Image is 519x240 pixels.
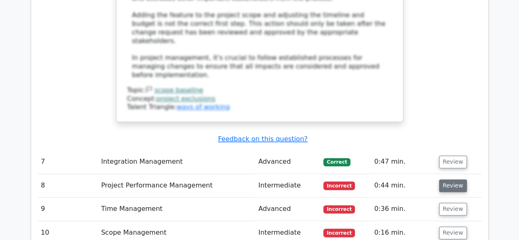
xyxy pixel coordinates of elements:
button: Review [439,226,467,239]
a: scope baseline [154,86,203,94]
td: Advanced [255,197,320,221]
span: Incorrect [323,229,355,237]
td: Project Performance Management [98,174,255,197]
td: 0:44 min. [371,174,436,197]
a: project exclusions [156,95,215,103]
td: Advanced [255,150,320,174]
a: Feedback on this question? [218,135,307,143]
td: 8 [38,174,98,197]
button: Review [439,155,467,168]
div: Topic: [127,86,392,95]
td: 0:47 min. [371,150,436,174]
button: Review [439,179,467,192]
td: Intermediate [255,174,320,197]
span: Incorrect [323,205,355,213]
div: Concept: [127,95,392,103]
a: ways of working [176,103,230,111]
span: Correct [323,158,350,166]
td: Time Management [98,197,255,221]
td: 9 [38,197,98,221]
td: 7 [38,150,98,174]
button: Review [439,203,467,215]
span: Incorrect [323,181,355,190]
div: Talent Triangle: [127,86,392,112]
td: Integration Management [98,150,255,174]
td: 0:36 min. [371,197,436,221]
